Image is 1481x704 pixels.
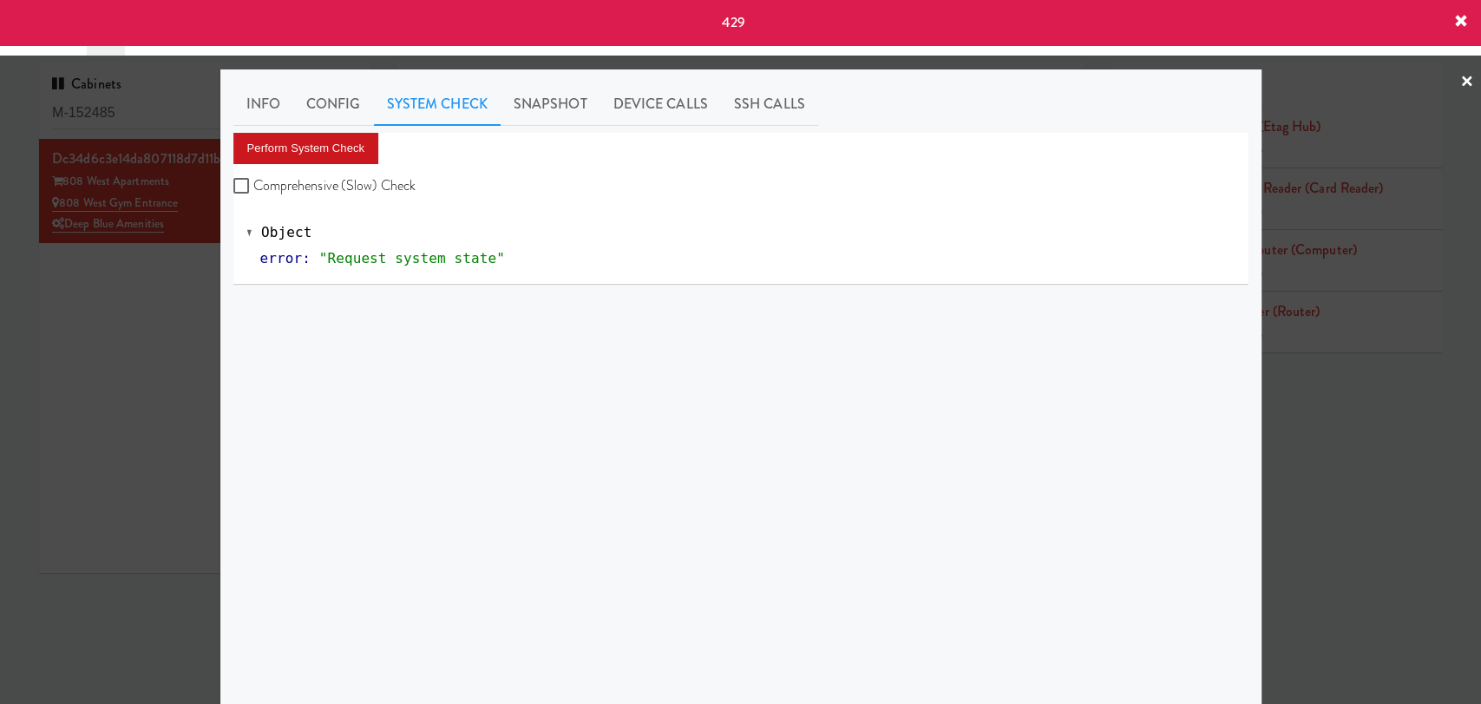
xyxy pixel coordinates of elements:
a: Device Calls [600,82,721,126]
span: Object [261,224,311,240]
input: Comprehensive (Slow) Check [233,180,253,194]
span: "Request system state" [319,250,505,266]
a: SSH Calls [721,82,818,126]
a: Info [233,82,293,126]
a: Config [293,82,374,126]
span: : [302,250,311,266]
button: Perform System Check [233,133,379,164]
a: × [1460,56,1474,109]
label: Comprehensive (Slow) Check [233,173,416,199]
a: Snapshot [501,82,600,126]
span: error [260,250,303,266]
a: System Check [374,82,501,126]
span: 429 [722,12,744,32]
